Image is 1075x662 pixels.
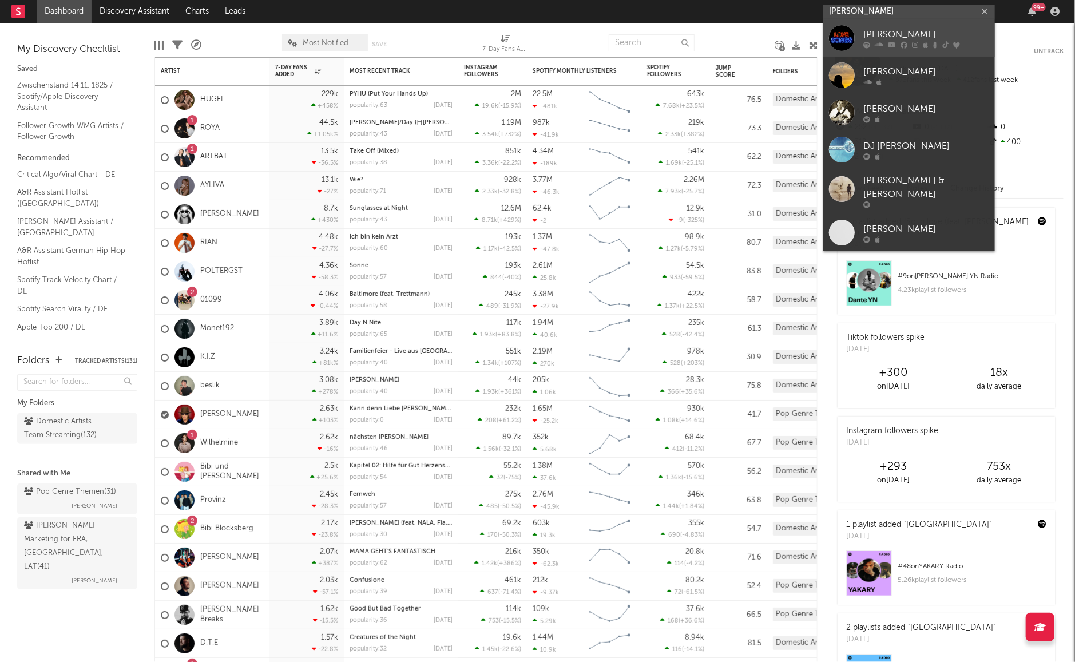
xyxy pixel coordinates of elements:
span: Most Notified [303,39,348,47]
div: -27.7 % [312,245,338,252]
div: ( ) [657,302,704,310]
div: 422k [688,291,704,298]
svg: Chart title [584,315,636,343]
a: RIAN [200,238,217,248]
div: -0.44 % [311,302,338,310]
span: 1.69k [666,160,682,167]
div: Folders [17,354,50,368]
div: Instagram Followers [464,64,504,78]
div: -36.5 % [312,159,338,167]
div: 73.3 [716,122,761,136]
div: popularity: 71 [350,188,386,195]
div: 22.5M [533,90,553,98]
div: [DATE] [434,245,453,252]
div: 99 + [1032,3,1046,11]
div: 98.9k [685,233,704,241]
div: Jump Score [716,65,744,78]
a: [PERSON_NAME] (feat. NALA, Fia, [PERSON_NAME]) [350,520,501,526]
svg: Chart title [584,172,636,200]
div: 1.37M [533,233,552,241]
a: Wilhelmine [200,438,238,448]
a: PYHU (Put Your Hands Up) [350,91,428,97]
span: -15.9 % [500,103,519,109]
div: Domestic Artists Team Streaming (132) [773,350,873,364]
div: 193k [505,262,521,269]
div: 1.19M [502,119,521,126]
div: DJ [PERSON_NAME] [863,139,989,153]
a: Domestic Artists Team Streaming(132) [17,413,137,444]
a: Bibi und [PERSON_NAME] [200,462,264,482]
a: Kann denn Liebe [PERSON_NAME] sein [350,406,465,412]
div: 117k [506,319,521,327]
button: Tracked Artists(131) [75,358,137,364]
a: [PERSON_NAME]/Day (日[PERSON_NAME]) [350,120,474,126]
div: 5.26k playlist followers [898,573,1046,587]
div: Sonne [350,263,453,269]
a: Apple Top 200 / DE [17,321,126,334]
div: [PERSON_NAME] & [PERSON_NAME] [863,174,989,201]
a: Provinz [200,495,226,505]
div: Domestic Artists Team Streaming (132) [773,236,873,249]
div: +1.05k % [307,130,338,138]
div: 44k [508,376,521,384]
div: 193k [505,233,521,241]
a: Critical Algo/Viral Chart - DE [17,168,126,181]
a: POLTERGST [200,267,243,276]
div: 58.7 [716,294,761,307]
div: 76.5 [716,93,761,107]
div: Most Recent Track [350,68,435,74]
span: -59.5 % [683,275,703,281]
a: [PERSON_NAME] [823,57,995,94]
div: 4.36k [319,262,338,269]
span: +107 % [500,360,519,367]
div: ( ) [476,245,521,252]
a: [PERSON_NAME] Breaks [200,605,264,625]
div: 80.7 [716,236,761,250]
div: 4.23k playlist followers [898,283,1046,297]
div: -58.3 % [312,273,338,281]
span: -22.2 % [500,160,519,167]
div: 7-Day Fans Added (7-Day Fans Added) [483,29,529,62]
div: [DATE] [434,160,453,166]
a: #48onYAKARY Radio5.26kplaylist followers [838,550,1055,605]
div: -27.9k [533,303,559,310]
span: 1.27k [666,246,681,252]
div: 25.8k [533,274,556,282]
div: Saved [17,62,137,76]
div: 978k [687,348,704,355]
button: Save [372,41,387,47]
span: -32.8 % [499,189,519,195]
a: Confusione [350,577,384,584]
div: [DATE] [434,102,453,109]
span: 19.6k [482,103,498,109]
a: [PERSON_NAME] [200,581,259,591]
div: Spotify Followers [647,64,687,78]
div: 18 x [946,366,1052,380]
svg: Chart title [584,143,636,172]
div: on [DATE] [840,380,946,394]
div: 205k [533,376,549,384]
a: "[GEOGRAPHIC_DATA]" [904,521,991,529]
div: 551k [506,348,521,355]
div: ( ) [658,188,704,195]
div: 270k [533,360,554,367]
div: Domestic Artists Team Streaming ( 132 ) [24,415,105,442]
a: [PERSON_NAME] [200,553,259,562]
div: Geister [350,377,453,383]
div: 40.6k [533,331,557,339]
div: ( ) [659,159,704,167]
a: A&R Assistant German Hip Hop Hotlist [17,244,126,268]
div: Familienfeier - Live aus Leipzig [350,348,453,355]
div: Pop Genre Themen ( 31 ) [24,485,116,499]
div: ( ) [475,102,521,109]
div: popularity: 58 [350,303,387,309]
span: 1.17k [483,246,498,252]
span: -31.9 % [500,303,519,310]
a: [PERSON_NAME] [200,209,259,219]
svg: Chart title [584,200,636,229]
span: +382 % [683,132,703,138]
div: Baltimore (feat. Trettmann) [350,291,453,298]
div: popularity: 43 [350,217,387,223]
div: Domestic Artists Team Streaming (132) [773,207,873,221]
div: 72.3 [716,179,761,193]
